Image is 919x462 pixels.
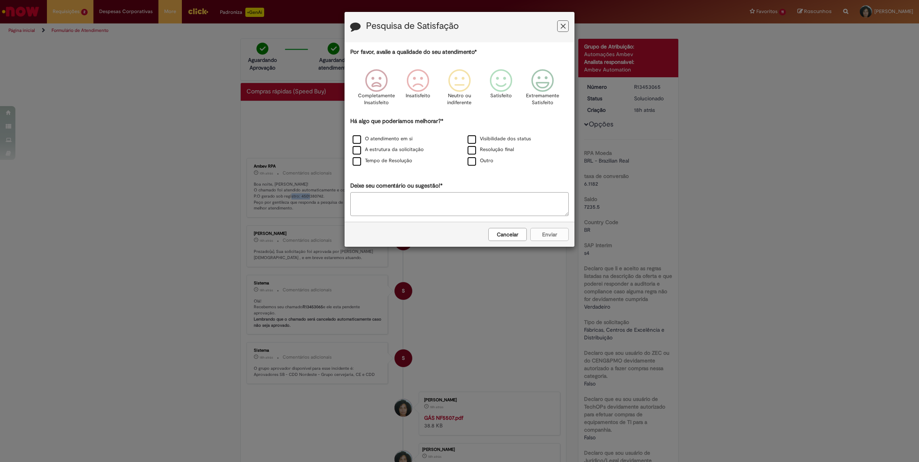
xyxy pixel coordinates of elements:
[398,63,438,116] div: Insatisfeito
[356,63,396,116] div: Completamente Insatisfeito
[353,146,424,153] label: A estrutura da solicitação
[468,146,514,153] label: Resolução final
[350,117,569,167] div: Há algo que poderíamos melhorar?*
[353,135,413,143] label: O atendimento em si
[526,92,559,106] p: Extremamente Satisfeito
[366,21,459,31] label: Pesquisa de Satisfação
[350,48,477,56] label: Por favor, avalie a qualidade do seu atendimento*
[468,135,531,143] label: Visibilidade dos status
[490,92,512,100] p: Satisfeito
[440,63,479,116] div: Neutro ou indiferente
[353,157,412,165] label: Tempo de Resolução
[523,63,562,116] div: Extremamente Satisfeito
[406,92,430,100] p: Insatisfeito
[446,92,473,106] p: Neutro ou indiferente
[468,157,493,165] label: Outro
[481,63,521,116] div: Satisfeito
[488,228,527,241] button: Cancelar
[358,92,395,106] p: Completamente Insatisfeito
[350,182,443,190] label: Deixe seu comentário ou sugestão!*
